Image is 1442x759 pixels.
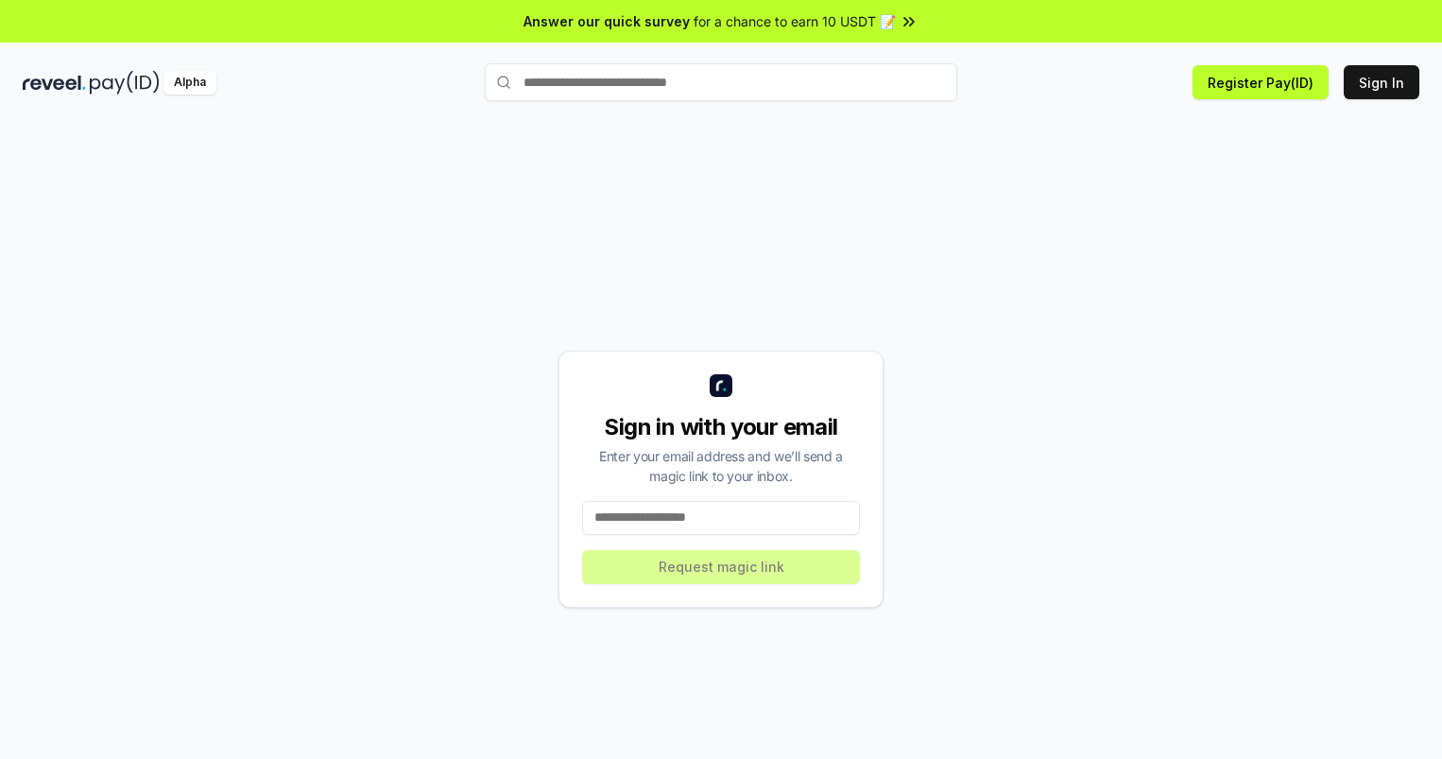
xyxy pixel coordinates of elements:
span: for a chance to earn 10 USDT 📝 [694,11,896,31]
img: logo_small [710,374,732,397]
button: Register Pay(ID) [1193,65,1329,99]
div: Alpha [163,71,216,95]
button: Sign In [1344,65,1419,99]
div: Sign in with your email [582,412,860,442]
img: reveel_dark [23,71,86,95]
div: Enter your email address and we’ll send a magic link to your inbox. [582,446,860,486]
img: pay_id [90,71,160,95]
span: Answer our quick survey [524,11,690,31]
